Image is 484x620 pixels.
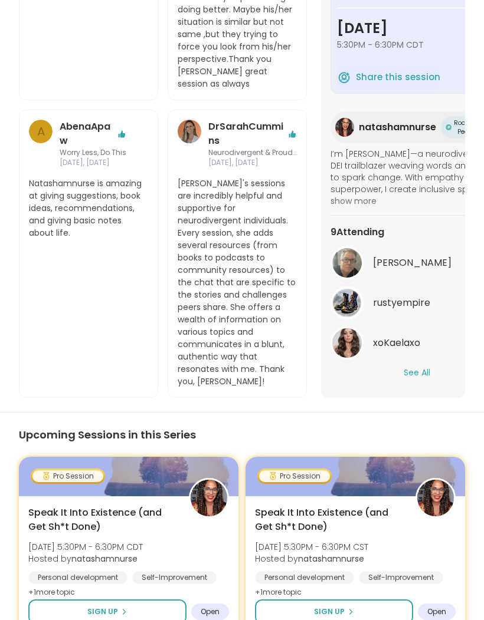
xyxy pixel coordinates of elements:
a: DrSarahCummins [178,120,201,168]
span: Chuck [373,256,452,270]
img: Rocket Peer [446,124,452,130]
a: AbenaApaw [60,120,117,148]
a: A [29,120,53,168]
span: [DATE] 5:30PM - 6:30PM CDT [28,541,143,553]
span: natashamnurse [359,120,436,134]
img: natashamnurse [335,118,354,137]
img: Chuck [332,248,362,278]
span: Natashamnurse is amazing at giving suggestions, book ideas, recommendations, and giving basic not... [29,177,148,239]
span: Speak It Into Existence (and Get Sh*t Done) [255,506,403,534]
span: [DATE], [DATE] [60,158,126,168]
a: DrSarahCummins [208,120,287,148]
span: rustyempire [373,296,430,310]
span: A [37,123,45,140]
span: Hosted by [28,553,143,565]
span: Sign Up [87,606,118,617]
h3: Upcoming Sessions in this Series [19,427,465,443]
img: ShareWell Logomark [337,70,351,84]
span: Worry Less, Do This [60,148,126,158]
span: xoKaelaxo [373,336,420,350]
img: DrSarahCummins [178,120,201,143]
span: Rocket Peer [454,118,474,136]
div: Personal development [28,572,127,583]
button: Share this session [337,65,440,90]
img: xoKaelaxo [332,328,362,358]
b: natashamnurse [71,553,138,565]
img: rustyempire [332,288,362,318]
div: Pro Session [259,470,330,482]
button: See All [404,367,430,379]
span: [DATE] 5:30PM - 6:30PM CST [255,541,368,553]
span: Sign Up [314,606,345,617]
span: [PERSON_NAME]'s sessions are incredibly helpful and supportive for neurodivergent individuals. Ev... [178,177,297,388]
div: Pro Session [32,470,103,482]
span: Neurodivergent & Proud: Unlocking ND Superpowers [208,148,297,158]
img: natashamnurse [191,480,227,516]
span: Speak It Into Existence (and Get Sh*t Done) [28,506,176,534]
span: [DATE], [DATE] [208,158,297,168]
div: Self-Improvement [359,572,443,583]
span: Hosted by [255,553,368,565]
img: natashamnurse [417,480,454,516]
span: Open [201,607,220,616]
span: 9 Attending [331,225,384,239]
div: Personal development [255,572,354,583]
span: Share this session [356,71,440,84]
div: Self-Improvement [132,572,217,583]
b: natashamnurse [298,553,364,565]
span: Open [427,607,446,616]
